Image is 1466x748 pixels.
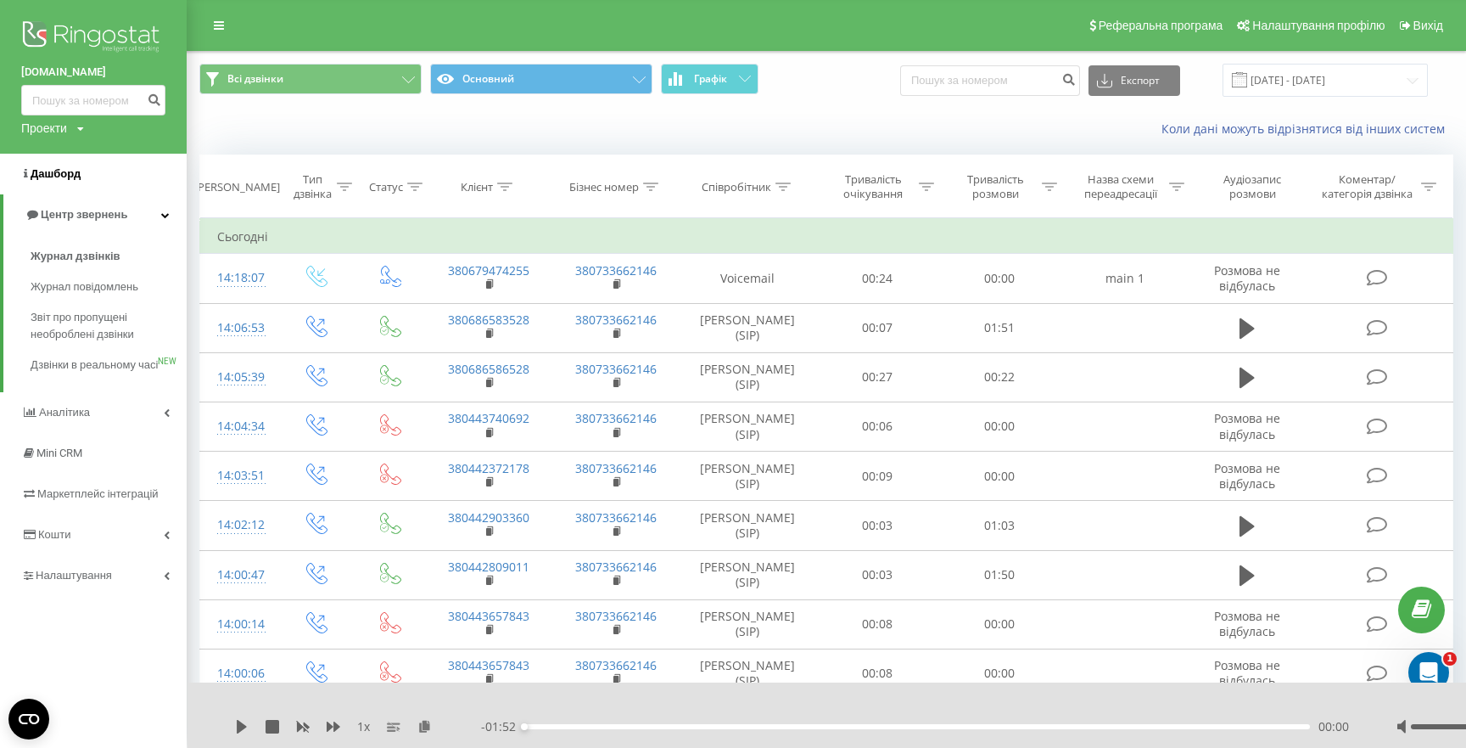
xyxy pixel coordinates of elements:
td: 01:03 [938,501,1060,550]
div: 14:05:39 [217,361,261,394]
span: Кошти [38,528,70,541]
td: [PERSON_NAME] (SIP) [680,599,816,649]
div: Співробітник [702,180,771,194]
button: Open CMP widget [8,699,49,740]
a: 380442903360 [448,509,529,526]
td: 00:00 [938,254,1060,303]
span: Налаштування профілю [1252,19,1385,32]
span: Аналiтика [39,406,90,419]
div: 14:00:14 [217,608,261,641]
td: [PERSON_NAME] (SIP) [680,649,816,698]
td: 00:24 [816,254,938,303]
div: Проекти [21,120,67,137]
td: 00:07 [816,303,938,352]
span: Графік [694,73,727,85]
td: [PERSON_NAME] (SIP) [680,352,816,402]
td: [PERSON_NAME] (SIP) [680,452,816,501]
td: 01:51 [938,303,1060,352]
div: 14:00:06 [217,657,261,690]
a: 380443657843 [448,657,529,673]
a: 380733662146 [575,410,657,426]
a: 380733662146 [575,657,657,673]
div: Тривалість розмови [954,172,1037,201]
img: Ringostat logo [21,17,165,59]
td: 00:09 [816,452,938,501]
span: Дзвінки в реальному часі [31,357,158,374]
button: Експорт [1088,65,1180,96]
td: 00:03 [816,550,938,599]
div: 14:03:51 [217,459,261,492]
a: 380686583528 [448,312,529,328]
button: Основний [430,64,652,94]
span: Маркетплейс інтеграцій [37,487,159,500]
td: [PERSON_NAME] (SIP) [680,501,816,550]
td: [PERSON_NAME] (SIP) [680,303,816,352]
iframe: Intercom live chat [1408,652,1449,693]
a: Дзвінки в реальному часіNEW [31,350,187,380]
div: 14:18:07 [217,262,261,295]
input: Пошук за номером [21,85,165,115]
td: Voicemail [680,254,816,303]
td: [PERSON_NAME] (SIP) [680,402,816,451]
span: Журнал повідомлень [31,278,138,295]
div: Клієнт [461,180,493,194]
div: Назва схеми переадресації [1077,172,1165,201]
span: Всі дзвінки [227,72,283,86]
a: 380443740692 [448,410,529,426]
span: Реферальна програма [1099,19,1223,32]
div: Статус [369,180,403,194]
span: Розмова не відбулась [1214,410,1280,441]
span: 00:00 [1318,718,1349,735]
span: 1 x [357,718,370,735]
a: 380733662146 [575,460,657,476]
a: Журнал дзвінків [31,241,187,272]
div: Тип дзвінка [294,172,333,201]
div: 14:02:12 [217,509,261,542]
span: Розмова не відбулась [1214,262,1280,294]
input: Пошук за номером [900,65,1080,96]
a: 380733662146 [575,361,657,377]
td: 00:00 [938,402,1060,451]
div: Коментар/категорія дзвінка [1318,172,1417,201]
span: - 01:52 [481,718,524,735]
td: [PERSON_NAME] (SIP) [680,550,816,599]
span: Звіт про пропущені необроблені дзвінки [31,309,178,343]
div: [PERSON_NAME] [194,180,280,194]
td: Сьогодні [200,220,1453,254]
span: Розмова не відбулась [1214,460,1280,492]
a: 380679474255 [448,262,529,278]
td: 00:08 [816,599,938,649]
button: Всі дзвінки [199,64,422,94]
a: [DOMAIN_NAME] [21,64,165,81]
span: Розмова не відбулась [1214,657,1280,689]
a: 380442372178 [448,460,529,476]
span: Налаштування [36,569,112,582]
span: Дашборд [31,167,81,180]
td: 00:27 [816,352,938,402]
span: Розмова не відбулась [1214,608,1280,639]
button: Графік [661,64,758,94]
div: 14:06:53 [217,312,261,345]
a: 380733662146 [575,509,657,526]
div: Тривалість очікування [831,172,915,201]
a: 380733662146 [575,608,657,624]
td: 01:50 [938,550,1060,599]
span: Mini CRM [36,447,82,459]
a: Центр звернень [3,194,187,235]
a: 380686586528 [448,361,529,377]
a: 380733662146 [575,312,657,328]
td: 00:00 [938,452,1060,501]
span: Центр звернень [41,208,127,221]
td: 00:00 [938,649,1060,698]
a: 380443657843 [448,608,529,624]
div: Бізнес номер [569,180,639,194]
td: 00:06 [816,402,938,451]
td: 00:03 [816,501,938,550]
a: 380733662146 [575,262,657,278]
a: Коли дані можуть відрізнятися вiд інших систем [1161,121,1453,137]
td: 00:08 [816,649,938,698]
div: 14:04:34 [217,410,261,443]
div: Аудіозапис розмови [1204,172,1301,201]
a: 380442809011 [448,559,529,575]
span: Вихід [1413,19,1443,32]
